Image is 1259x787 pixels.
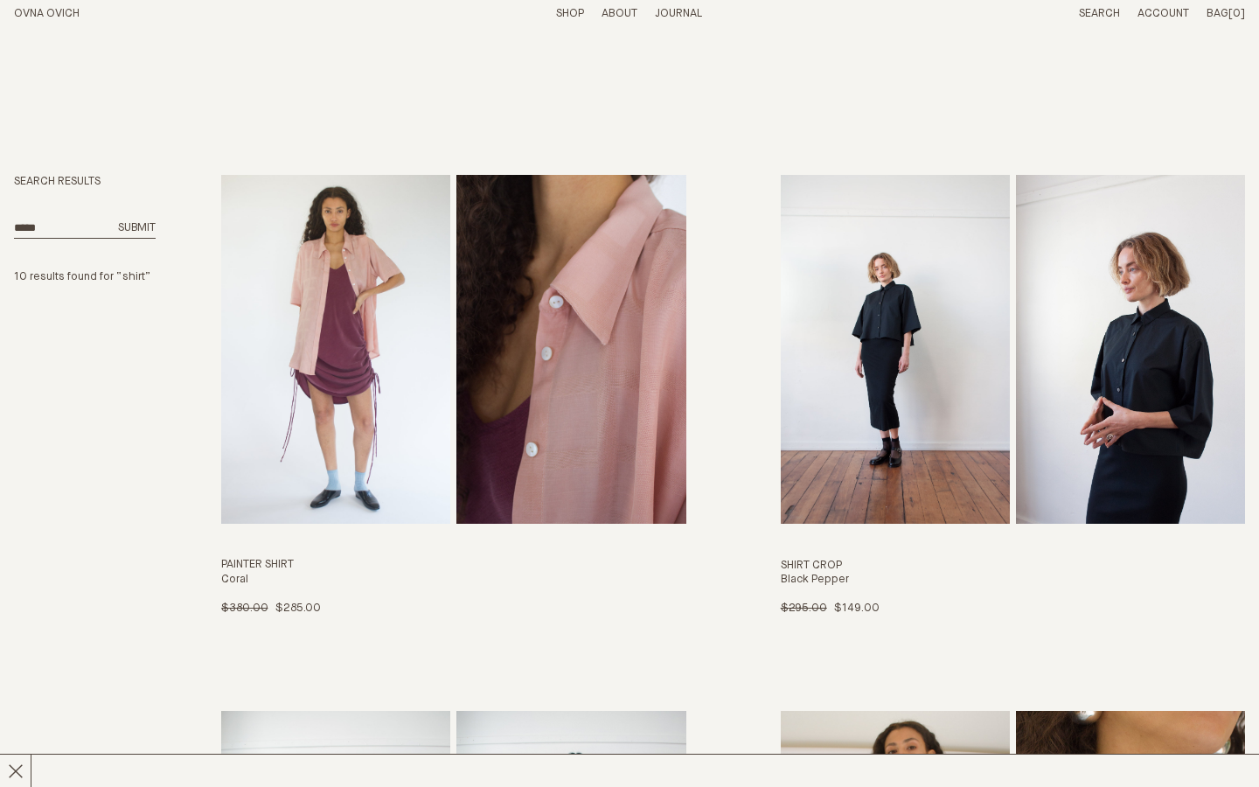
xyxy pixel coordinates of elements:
[118,221,156,236] button: Search
[221,602,268,614] span: $380.00
[1079,8,1120,19] a: Search
[275,602,321,614] span: $285.00
[1207,8,1228,19] span: Bag
[556,8,584,19] a: Shop
[1228,8,1245,19] span: [0]
[781,175,1245,616] a: Shirt Crop
[1137,8,1189,19] a: Account
[221,175,450,524] img: Painter Shirt
[14,175,156,190] h2: Search Results
[14,270,156,285] p: 10 results found for “shirt”
[221,573,685,588] h4: Coral
[781,602,827,614] span: $295.00
[781,573,1245,588] h4: Black Pepper
[602,7,637,22] summary: About
[655,8,702,19] a: Journal
[834,602,879,614] span: $149.00
[14,8,80,19] a: Home
[781,559,1245,574] h3: Shirt Crop
[781,175,1010,524] img: Shirt Crop
[221,558,685,573] h3: Painter Shirt
[221,175,685,616] a: Painter Shirt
